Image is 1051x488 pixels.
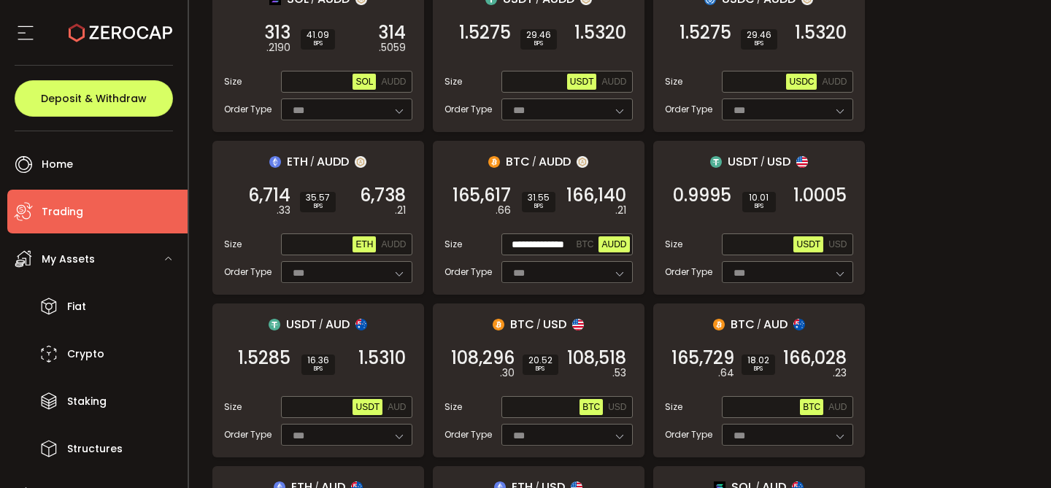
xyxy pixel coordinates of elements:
span: 166,140 [566,188,626,203]
span: BTC [510,315,534,333]
img: usd_portfolio.svg [572,319,584,330]
span: 29.46 [747,31,771,39]
em: / [757,318,761,331]
img: btc_portfolio.svg [713,319,725,330]
button: Deposit & Withdraw [15,80,173,117]
span: AUDD [539,152,571,171]
span: 31.55 [528,193,550,202]
img: btc_portfolio.svg [488,156,500,168]
span: 20.52 [528,356,553,365]
span: USD [543,315,566,333]
em: / [319,318,323,331]
span: Deposit & Withdraw [41,93,147,104]
span: USDT [796,239,820,249]
em: .66 [496,203,511,218]
span: USDT [355,402,380,412]
span: 108,518 [567,351,626,365]
span: 314 [378,26,406,40]
span: 108,296 [451,351,515,365]
span: Order Type [224,103,272,116]
img: usdt_portfolio.svg [710,156,722,168]
span: USDT [286,315,317,333]
button: AUD [825,399,850,415]
i: BPS [307,365,329,373]
i: BPS [307,39,329,48]
button: BTC [573,236,596,252]
button: ETH [353,236,376,252]
button: AUDD [819,74,850,90]
span: 1.5285 [238,351,290,365]
span: BTC [576,239,593,249]
span: 1.5275 [680,26,731,40]
span: Size [224,75,242,88]
span: Order Type [224,266,272,279]
i: BPS [747,39,771,48]
i: BPS [747,365,769,373]
button: BTC [580,399,603,415]
em: .21 [395,203,406,218]
img: aud_portfolio.svg [355,319,367,330]
i: BPS [748,202,770,211]
span: USD [767,152,790,171]
button: AUDD [598,236,629,252]
span: AUDD [601,239,626,249]
img: usdt_portfolio.svg [269,319,280,330]
i: BPS [306,202,330,211]
span: Order Type [444,266,492,279]
span: 166,028 [783,351,847,365]
span: ETH [355,239,373,249]
span: AUDD [381,239,406,249]
img: eth_portfolio.svg [269,156,281,168]
span: AUD [763,315,788,333]
em: / [761,155,765,169]
span: Order Type [224,428,272,441]
em: .53 [612,365,626,381]
span: Size [665,400,682,414]
img: aud_portfolio.svg [793,319,805,330]
span: USD [828,239,847,249]
em: / [536,318,541,331]
span: 10.01 [748,193,770,202]
span: 1.5275 [459,26,511,40]
span: USDT [570,77,594,87]
span: AUDD [822,77,847,87]
span: 0.9995 [673,188,731,203]
span: ETH [287,152,308,171]
img: usd_portfolio.svg [796,156,808,168]
em: .5059 [379,40,406,55]
span: 6,738 [360,188,406,203]
span: 29.46 [526,31,551,39]
span: My Assets [42,249,95,270]
button: SOL [353,74,376,90]
span: 41.09 [307,31,329,39]
button: USDT [353,399,382,415]
span: AUD [326,315,350,333]
button: AUDD [378,74,409,90]
em: .21 [615,203,626,218]
button: USDT [567,74,597,90]
span: 6,714 [248,188,290,203]
span: AUD [388,402,406,412]
span: SOL [355,77,373,87]
button: AUDD [378,236,409,252]
span: 1.5320 [574,26,626,40]
span: 165,729 [671,351,734,365]
span: 1.5310 [358,351,406,365]
span: Size [444,75,462,88]
i: BPS [528,365,553,373]
iframe: Chat Widget [978,418,1051,488]
button: BTC [800,399,823,415]
span: Size [444,400,462,414]
img: zuPXiwguUFiBOIQyqLOiXsnnNitlx7q4LCwEbLHADjIpTka+Lip0HH8D0VTrd02z+wEAAAAASUVORK5CYII= [355,156,366,168]
button: USDC [786,74,817,90]
span: Size [665,238,682,251]
em: .23 [833,365,847,381]
span: 313 [264,26,290,40]
span: 16.36 [307,356,329,365]
span: Order Type [444,428,492,441]
span: Size [444,238,462,251]
button: USD [825,236,850,252]
span: 1.5320 [795,26,847,40]
button: AUD [385,399,409,415]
